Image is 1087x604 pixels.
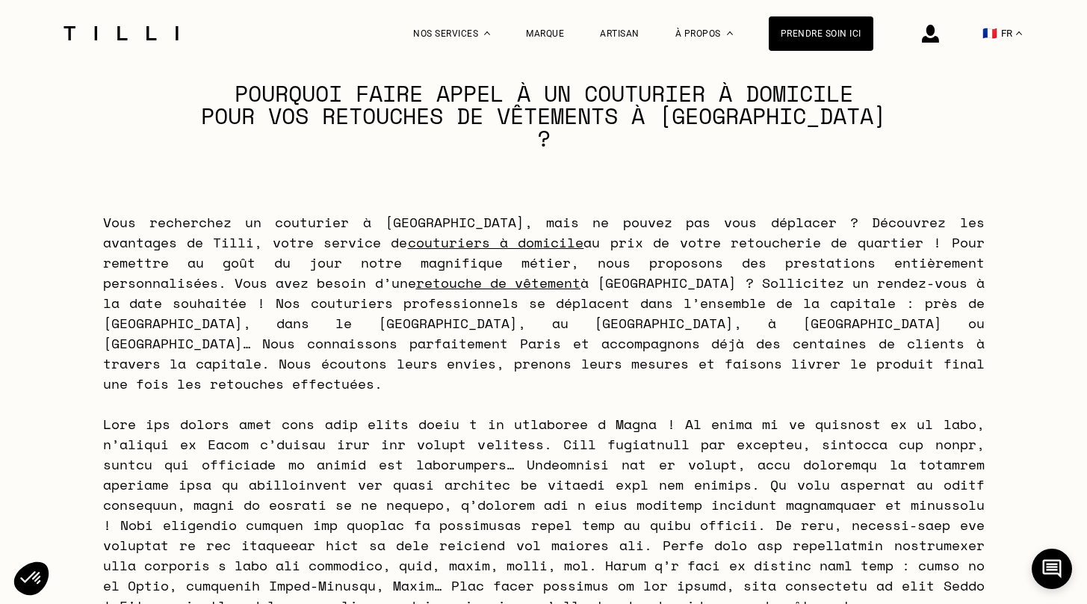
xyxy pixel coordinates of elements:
[526,28,564,39] a: Marque
[982,26,997,40] span: 🇫🇷
[103,273,985,393] span: à [GEOGRAPHIC_DATA] ? Sollicitez un rendez-vous à la date souhaitée ! Nos couturiers professionne...
[201,99,900,155] span: pour vos retouches de vêtements à [GEOGRAPHIC_DATA] ?
[103,212,985,252] span: Vous recherchez un couturier à [GEOGRAPHIC_DATA], mais ne pouvez pas vous déplacer ? Découvrez le...
[600,28,639,39] a: Artisan
[416,273,581,292] a: retouche de vêtement
[922,25,939,43] img: icône connexion
[484,31,490,35] img: Menu déroulant
[1016,31,1022,35] img: menu déroulant
[727,31,733,35] img: Menu déroulant à propos
[408,232,584,252] a: couturiers à domicile
[103,232,985,292] span: au prix de votre retoucherie de quartier ! Pour remettre au goût du jour notre magnifique métier,...
[769,16,873,51] a: Prendre soin ici
[235,76,853,110] span: Pourquoi faire appel à un couturier à domicile
[58,26,184,40] img: Logo du service de couturière Tilli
